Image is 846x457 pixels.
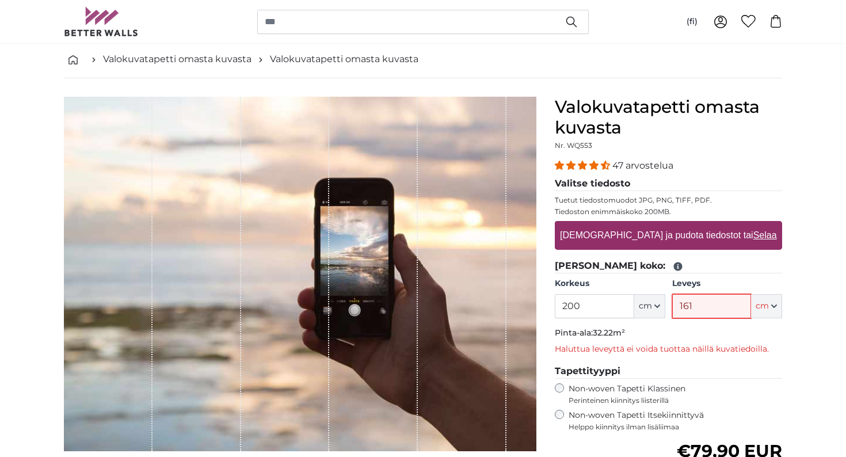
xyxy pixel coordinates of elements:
[555,259,782,273] legend: [PERSON_NAME] koko:
[555,97,782,138] h1: Valokuvatapetti omasta kuvasta
[555,196,782,205] p: Tuetut tiedostomuodot JPG, PNG, TIFF, PDF.
[639,300,652,312] span: cm
[569,410,782,432] label: Non-woven Tapetti Itsekiinnittyvä
[634,294,665,318] button: cm
[569,422,782,432] span: Helppo kiinnitys ilman lisäliimaa
[555,160,612,171] span: 4.38 stars
[555,224,781,247] label: [DEMOGRAPHIC_DATA] ja pudota tiedostot tai
[555,207,782,216] p: Tiedoston enimmäiskoko 200MB.
[64,41,782,78] nav: breadcrumbs
[555,177,782,191] legend: Valitse tiedosto
[593,327,625,338] span: 32.22m²
[677,12,707,32] button: (fi)
[270,52,418,66] a: Valokuvatapetti omasta kuvasta
[64,7,139,36] img: Betterwalls
[612,160,673,171] span: 47 arvostelua
[555,364,782,379] legend: Tapettityyppi
[756,300,769,312] span: cm
[753,230,777,240] u: Selaa
[555,278,665,290] label: Korkeus
[569,383,782,405] label: Non-woven Tapetti Klassinen
[751,294,782,318] button: cm
[672,278,782,290] label: Leveys
[555,344,782,355] p: Haluttua leveyttä ei voida tuottaa näillä kuvatiedoilla.
[555,141,592,150] span: Nr. WQ553
[103,52,251,66] a: Valokuvatapetti omasta kuvasta
[555,327,782,339] p: Pinta-ala:
[569,396,782,405] span: Perinteinen kiinnitys liisterillä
